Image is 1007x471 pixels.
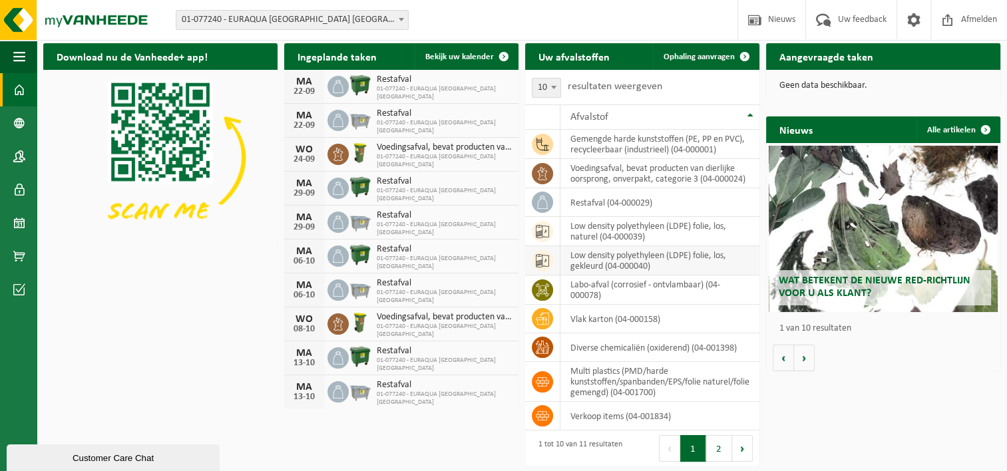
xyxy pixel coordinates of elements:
[377,119,512,135] span: 01-077240 - EURAQUA [GEOGRAPHIC_DATA] [GEOGRAPHIC_DATA]
[664,53,735,61] span: Ophaling aanvragen
[291,280,317,291] div: MA
[291,257,317,266] div: 06-10
[377,357,512,373] span: 01-077240 - EURAQUA [GEOGRAPHIC_DATA] [GEOGRAPHIC_DATA]
[377,221,512,237] span: 01-077240 - EURAQUA [GEOGRAPHIC_DATA] [GEOGRAPHIC_DATA]
[291,392,317,402] div: 13-10
[377,75,512,85] span: Restafval
[377,312,512,323] span: Voedingsafval, bevat producten van dierlijke oorsprong, onverpakt, categorie 3
[291,87,317,96] div: 22-09
[560,188,759,217] td: restafval (04-000029)
[570,112,608,122] span: Afvalstof
[377,187,512,203] span: 01-077240 - EURAQUA [GEOGRAPHIC_DATA] [GEOGRAPHIC_DATA]
[773,345,794,371] button: Vorige
[779,275,970,299] span: Wat betekent de nieuwe RED-richtlijn voor u als klant?
[532,434,622,463] div: 1 tot 10 van 11 resultaten
[176,11,408,29] span: 01-077240 - EURAQUA EUROPE NV - WAREGEM
[377,85,512,101] span: 01-077240 - EURAQUA [GEOGRAPHIC_DATA] [GEOGRAPHIC_DATA]
[560,333,759,362] td: diverse chemicaliën (oxiderend) (04-001398)
[794,345,815,371] button: Volgende
[560,362,759,402] td: multi plastics (PMD/harde kunststoffen/spanbanden/EPS/folie naturel/folie gemengd) (04-001700)
[291,348,317,359] div: MA
[7,442,222,471] iframe: chat widget
[377,108,512,119] span: Restafval
[377,289,512,305] span: 01-077240 - EURAQUA [GEOGRAPHIC_DATA] [GEOGRAPHIC_DATA]
[349,311,371,334] img: WB-0060-HPE-GN-50
[532,78,561,98] span: 10
[377,380,512,391] span: Restafval
[560,159,759,188] td: voedingsafval, bevat producten van dierlijke oorsprong, onverpakt, categorie 3 (04-000024)
[349,176,371,198] img: WB-1100-HPE-GN-01
[560,246,759,275] td: low density polyethyleen (LDPE) folie, los, gekleurd (04-000040)
[769,146,998,312] a: Wat betekent de nieuwe RED-richtlijn voor u als klant?
[560,275,759,305] td: labo-afval (corrosief - ontvlambaar) (04-000078)
[377,391,512,406] span: 01-077240 - EURAQUA [GEOGRAPHIC_DATA] [GEOGRAPHIC_DATA]
[916,116,999,143] a: Alle artikelen
[349,379,371,402] img: WB-2500-GAL-GY-01
[377,142,512,153] span: Voedingsafval, bevat producten van dierlijke oorsprong, onverpakt, categorie 3
[377,323,512,339] span: 01-077240 - EURAQUA [GEOGRAPHIC_DATA] [GEOGRAPHIC_DATA]
[766,43,887,69] h2: Aangevraagde taken
[43,43,221,69] h2: Download nu de Vanheede+ app!
[291,314,317,325] div: WO
[349,277,371,300] img: WB-2500-GAL-GY-01
[377,210,512,221] span: Restafval
[349,142,371,164] img: WB-0060-HPE-GN-50
[291,246,317,257] div: MA
[291,291,317,300] div: 06-10
[377,176,512,187] span: Restafval
[766,116,826,142] h2: Nieuws
[291,325,317,334] div: 08-10
[291,77,317,87] div: MA
[291,223,317,232] div: 29-09
[377,153,512,169] span: 01-077240 - EURAQUA [GEOGRAPHIC_DATA] [GEOGRAPHIC_DATA]
[284,43,390,69] h2: Ingeplande taken
[291,110,317,121] div: MA
[779,324,994,333] p: 1 van 10 resultaten
[349,74,371,96] img: WB-1100-HPE-GN-01
[349,243,371,266] img: WB-1100-HPE-GN-01
[43,70,278,245] img: Download de VHEPlus App
[415,43,517,70] a: Bekijk uw kalender
[377,346,512,357] span: Restafval
[560,130,759,159] td: gemengde harde kunststoffen (PE, PP en PVC), recycleerbaar (industrieel) (04-000001)
[653,43,758,70] a: Ophaling aanvragen
[732,435,753,462] button: Next
[291,359,317,368] div: 13-10
[377,244,512,255] span: Restafval
[659,435,680,462] button: Previous
[291,212,317,223] div: MA
[291,121,317,130] div: 22-09
[176,10,409,30] span: 01-077240 - EURAQUA EUROPE NV - WAREGEM
[779,81,987,90] p: Geen data beschikbaar.
[680,435,706,462] button: 1
[560,305,759,333] td: vlak karton (04-000158)
[532,78,560,97] span: 10
[291,189,317,198] div: 29-09
[425,53,494,61] span: Bekijk uw kalender
[349,345,371,368] img: WB-1100-HPE-GN-01
[706,435,732,462] button: 2
[291,382,317,392] div: MA
[377,255,512,271] span: 01-077240 - EURAQUA [GEOGRAPHIC_DATA] [GEOGRAPHIC_DATA]
[291,144,317,155] div: WO
[525,43,623,69] h2: Uw afvalstoffen
[349,108,371,130] img: WB-2500-GAL-GY-01
[560,217,759,246] td: low density polyethyleen (LDPE) folie, los, naturel (04-000039)
[568,81,662,92] label: resultaten weergeven
[377,278,512,289] span: Restafval
[349,210,371,232] img: WB-2500-GAL-GY-01
[560,402,759,430] td: verkoop items (04-001834)
[291,155,317,164] div: 24-09
[291,178,317,189] div: MA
